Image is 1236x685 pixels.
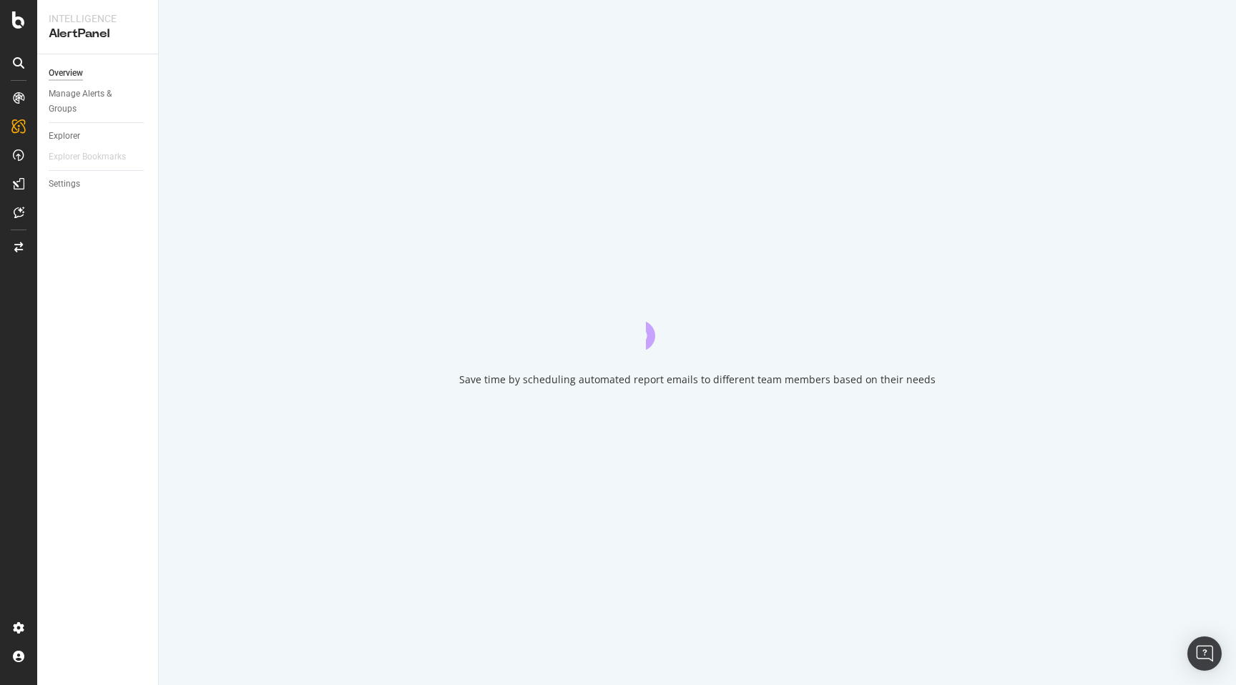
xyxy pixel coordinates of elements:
[646,298,749,350] div: animation
[49,177,148,192] a: Settings
[49,129,148,144] a: Explorer
[49,87,134,117] div: Manage Alerts & Groups
[49,149,140,164] a: Explorer Bookmarks
[49,11,147,26] div: Intelligence
[49,87,148,117] a: Manage Alerts & Groups
[49,66,148,81] a: Overview
[49,177,80,192] div: Settings
[49,26,147,42] div: AlertPanel
[459,373,936,387] div: Save time by scheduling automated report emails to different team members based on their needs
[49,149,126,164] div: Explorer Bookmarks
[49,66,83,81] div: Overview
[49,129,80,144] div: Explorer
[1187,636,1222,671] div: Open Intercom Messenger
